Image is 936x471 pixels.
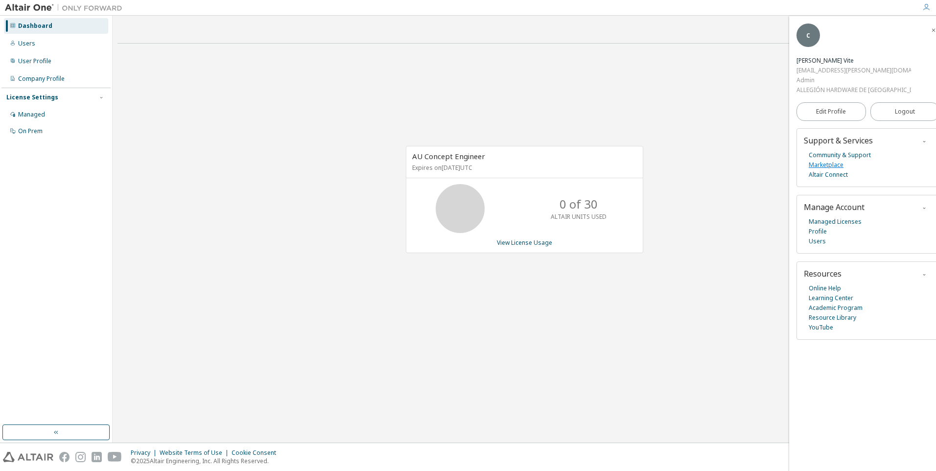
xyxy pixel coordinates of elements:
[796,66,911,75] div: [EMAIL_ADDRESS][PERSON_NAME][DOMAIN_NAME]
[18,75,65,83] div: Company Profile
[804,268,842,279] span: Resources
[108,452,122,462] img: youtube.svg
[18,57,51,65] div: User Profile
[806,31,810,40] span: C
[5,3,127,13] img: Altair One
[560,196,598,212] p: 0 of 30
[796,102,866,121] a: Edit Profile
[18,111,45,118] div: Managed
[796,85,911,95] div: ALLEGIÓN HARDWARE DE [GEOGRAPHIC_DATA]
[809,227,827,236] a: Profile
[809,283,841,293] a: Online Help
[809,303,863,313] a: Academic Program
[497,238,552,247] a: View License Usage
[18,127,43,135] div: On Prem
[3,452,53,462] img: altair_logo.svg
[6,94,58,101] div: License Settings
[804,135,873,146] span: Support & Services
[816,108,846,116] span: Edit Profile
[18,40,35,47] div: Users
[160,449,232,457] div: Website Terms of Use
[412,164,634,172] p: Expires on [DATE] UTC
[809,217,862,227] a: Managed Licenses
[59,452,70,462] img: facebook.svg
[809,236,826,246] a: Users
[551,212,607,221] p: ALTAIR UNITS USED
[895,107,915,117] span: Logout
[131,449,160,457] div: Privacy
[809,150,871,160] a: Community & Support
[809,170,848,180] a: Altair Connect
[809,313,856,323] a: Resource Library
[809,160,843,170] a: Marketplace
[796,75,911,85] div: Admin
[412,151,485,161] span: AU Concept Engineer
[92,452,102,462] img: linkedin.svg
[796,56,911,66] div: Carlos Alejandro Rodriguez Vite
[809,293,853,303] a: Learning Center
[804,202,865,212] span: Manage Account
[131,457,282,465] p: © 2025 Altair Engineering, Inc. All Rights Reserved.
[232,449,282,457] div: Cookie Consent
[809,323,833,332] a: YouTube
[18,22,52,30] div: Dashboard
[75,452,86,462] img: instagram.svg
